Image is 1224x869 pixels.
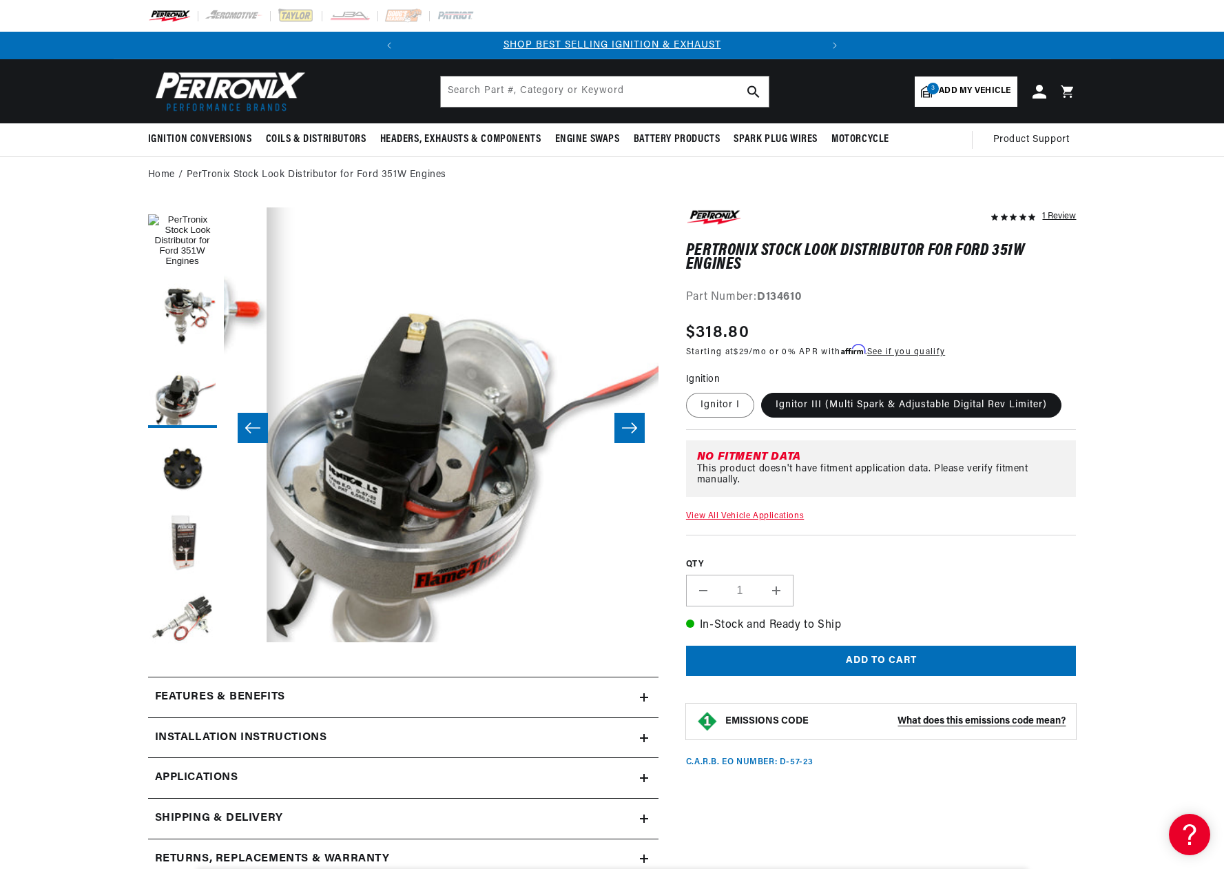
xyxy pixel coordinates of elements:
img: Pertronix [148,68,307,115]
summary: Spark Plug Wires [727,123,824,156]
button: Load image 4 in gallery view [148,435,217,504]
a: PerTronix Stock Look Distributor for Ford 351W Engines [187,167,446,183]
legend: Ignition [686,372,721,387]
media-gallery: Gallery Viewer [148,207,658,649]
summary: Product Support [993,123,1077,156]
button: Translation missing: en.sections.announcements.previous_announcement [375,32,403,59]
label: QTY [686,559,1077,571]
a: Home [148,167,175,183]
label: Ignitor III (Multi Spark & Adjustable Digital Rev Limiter) [761,393,1061,418]
div: This product doesn't have fitment application data. Please verify fitment manually. [697,464,1071,486]
span: Spark Plug Wires [734,132,818,147]
span: Headers, Exhausts & Components [380,132,541,147]
summary: Headers, Exhausts & Components [373,123,548,156]
span: Product Support [993,132,1070,147]
a: View All Vehicle Applications [686,512,804,520]
button: Slide left [238,413,268,443]
label: Ignitor I [686,393,754,418]
span: Add my vehicle [939,85,1010,98]
span: Motorcycle [831,132,889,147]
span: Ignition Conversions [148,132,252,147]
img: Emissions code [696,710,718,733]
h2: Returns, Replacements & Warranty [155,850,390,868]
h2: Shipping & Delivery [155,810,283,828]
nav: breadcrumbs [148,167,1077,183]
button: search button [738,76,769,107]
strong: D134610 [757,292,801,303]
h2: Features & Benefits [155,688,285,706]
div: Announcement [403,38,821,53]
button: Load image 5 in gallery view [148,511,217,580]
button: EMISSIONS CODEWhat does this emissions code mean? [725,715,1066,728]
span: Coils & Distributors [266,132,366,147]
span: Battery Products [634,132,720,147]
span: Applications [155,769,238,787]
summary: Engine Swaps [548,123,627,156]
button: Add to cart [686,646,1077,677]
summary: Ignition Conversions [148,123,259,156]
button: Load image 2 in gallery view [148,283,217,352]
summary: Shipping & Delivery [148,799,658,839]
summary: Motorcycle [824,123,896,156]
button: Load image 3 in gallery view [148,359,217,428]
summary: Coils & Distributors [259,123,373,156]
div: 1 of 2 [403,38,821,53]
a: Applications [148,758,658,799]
span: 3 [927,83,939,94]
div: No Fitment Data [697,451,1071,462]
span: Engine Swaps [555,132,620,147]
button: Translation missing: en.sections.announcements.next_announcement [821,32,849,59]
summary: Features & Benefits [148,677,658,717]
slideshow-component: Translation missing: en.sections.announcements.announcement_bar [114,32,1111,59]
strong: What does this emissions code mean? [898,716,1066,726]
div: 1 Review [1042,207,1076,224]
strong: EMISSIONS CODE [725,716,809,726]
summary: Battery Products [627,123,727,156]
h1: PerTronix Stock Look Distributor for Ford 351W Engines [686,244,1077,272]
button: Load image 6 in gallery view [148,586,217,655]
h2: Installation instructions [155,729,327,747]
button: Slide right [614,413,645,443]
span: $29 [734,348,749,356]
a: SHOP BEST SELLING IGNITION & EXHAUST [504,40,721,50]
span: Affirm [841,345,865,355]
p: Starting at /mo or 0% APR with . [686,345,945,358]
a: 3Add my vehicle [915,76,1017,107]
a: See if you qualify - Learn more about Affirm Financing (opens in modal) [867,348,945,356]
span: $318.80 [686,320,749,345]
p: C.A.R.B. EO Number: D-57-23 [686,757,813,768]
p: In-Stock and Ready to Ship [686,617,1077,635]
input: Search Part #, Category or Keyword [441,76,769,107]
summary: Installation instructions [148,718,658,758]
div: Part Number: [686,289,1077,307]
button: Load image 1 in gallery view [148,207,217,276]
